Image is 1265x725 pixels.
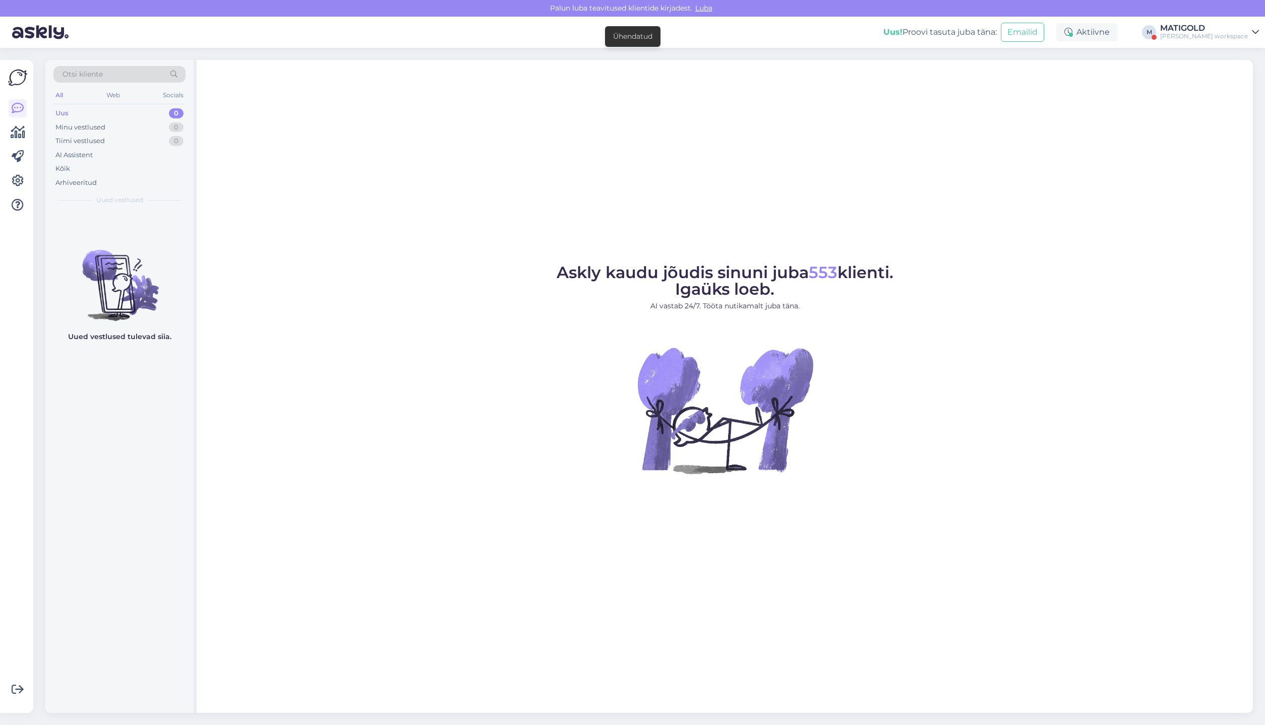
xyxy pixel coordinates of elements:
[68,332,171,342] p: Uued vestlused tulevad siia.
[53,89,65,102] div: All
[169,108,184,118] div: 0
[1160,24,1248,32] div: MATIGOLD
[1142,25,1156,39] div: M
[634,319,816,501] img: No Chat active
[8,68,27,87] img: Askly Logo
[883,27,902,37] b: Uus!
[169,136,184,146] div: 0
[1160,24,1259,40] a: MATIGOLD[PERSON_NAME] workspace
[557,301,893,311] p: AI vastab 24/7. Tööta nutikamalt juba täna.
[55,164,70,174] div: Kõik
[1056,23,1118,41] div: Aktiivne
[1160,32,1248,40] div: [PERSON_NAME] workspace
[96,195,143,205] span: Uued vestlused
[55,122,105,133] div: Minu vestlused
[169,122,184,133] div: 0
[692,4,715,13] span: Luba
[55,178,97,188] div: Arhiveeritud
[613,31,652,42] div: Ühendatud
[161,89,186,102] div: Socials
[557,262,893,299] span: Askly kaudu jõudis sinuni juba klienti. Igaüks loeb.
[104,89,122,102] div: Web
[63,69,103,80] span: Otsi kliente
[55,136,105,146] div: Tiimi vestlused
[45,232,194,322] img: No chats
[55,108,69,118] div: Uus
[1001,23,1044,42] button: Emailid
[809,262,837,282] span: 553
[55,150,93,160] div: AI Assistent
[883,26,997,38] div: Proovi tasuta juba täna:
